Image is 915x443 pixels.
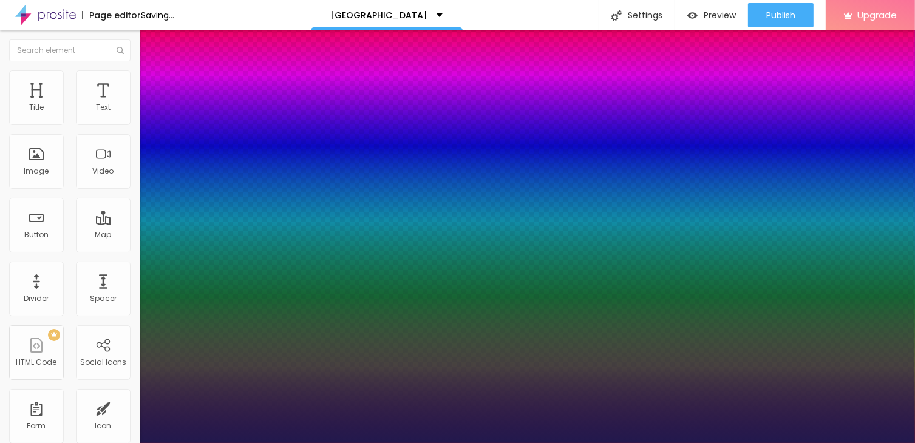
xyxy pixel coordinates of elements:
input: Search element [9,39,131,61]
div: Icon [95,422,112,430]
div: Title [29,103,44,112]
span: Preview [704,10,736,20]
img: Icone [117,47,124,54]
button: Publish [748,3,814,27]
div: Map [95,231,112,239]
img: view-1.svg [687,10,698,21]
div: Saving... [141,11,174,19]
div: Button [24,231,49,239]
div: Spacer [90,294,117,303]
p: [GEOGRAPHIC_DATA] [330,11,427,19]
div: Image [24,167,49,175]
div: HTML Code [16,358,57,367]
button: Preview [675,3,748,27]
div: Video [93,167,114,175]
div: Social Icons [80,358,126,367]
span: Publish [766,10,795,20]
div: Divider [24,294,49,303]
div: Form [27,422,46,430]
span: Upgrade [857,10,897,20]
img: Icone [611,10,622,21]
div: Text [96,103,111,112]
div: Page editor [82,11,141,19]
